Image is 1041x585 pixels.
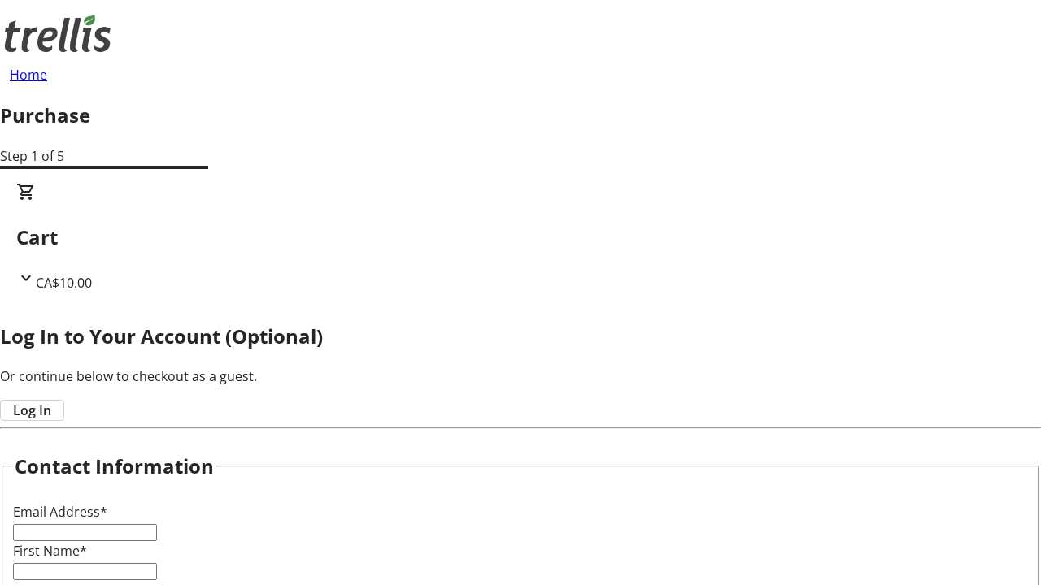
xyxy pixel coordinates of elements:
[16,223,1025,252] h2: Cart
[16,182,1025,292] div: CartCA$10.00
[15,452,214,481] h2: Contact Information
[13,503,107,521] label: Email Address*
[36,274,92,292] span: CA$10.00
[13,542,87,560] label: First Name*
[13,401,51,420] span: Log In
